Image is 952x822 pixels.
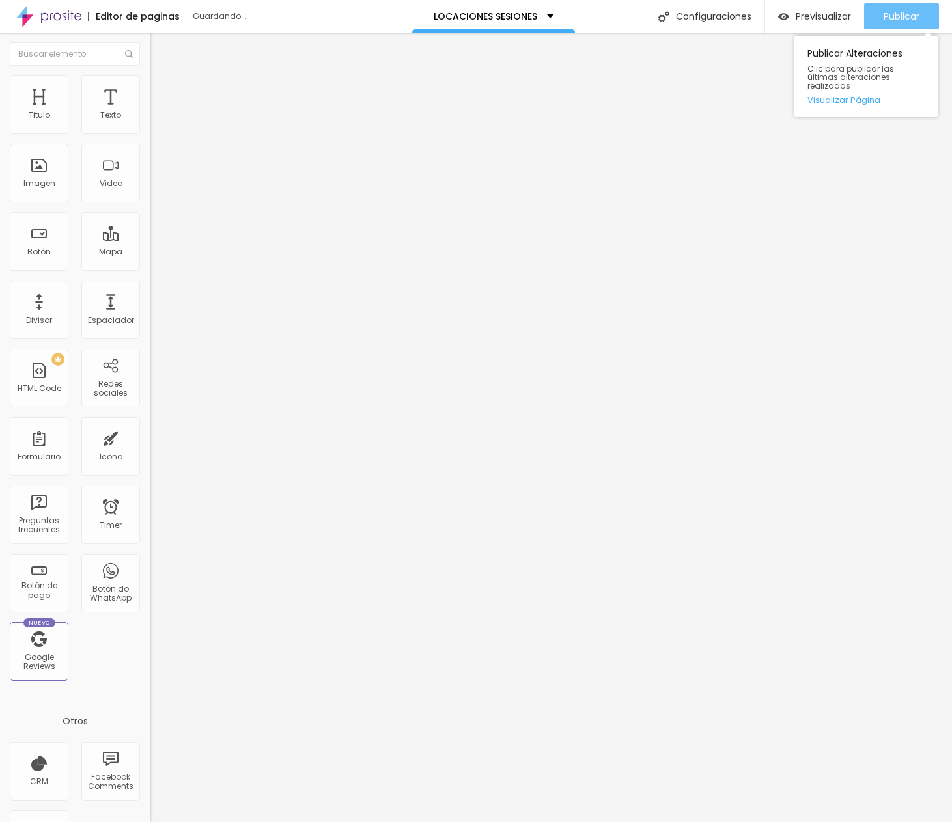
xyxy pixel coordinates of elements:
[99,247,122,256] div: Mapa
[26,316,52,325] div: Divisor
[85,773,136,791] div: Facebook Comments
[18,452,61,461] div: Formulario
[29,111,50,120] div: Titulo
[125,50,133,58] img: Icone
[13,516,64,535] div: Preguntas frecuentes
[27,247,51,256] div: Botón
[778,11,789,22] img: view-1.svg
[434,12,537,21] p: LOCACIONES SESIONES
[150,33,952,822] iframe: Editor
[100,179,122,188] div: Video
[796,11,851,21] span: Previsualizar
[23,618,55,627] div: Nuevo
[658,11,669,22] img: Icone
[807,64,925,90] span: Clic para publicar las últimas alteraciones realizadas
[864,3,939,29] button: Publicar
[13,653,64,672] div: Google Reviews
[100,521,122,530] div: Timer
[88,12,180,21] div: Editor de paginas
[100,111,121,120] div: Texto
[13,581,64,600] div: Botón de pago
[794,36,938,117] div: Publicar Alteraciones
[30,777,48,786] div: CRM
[85,584,136,603] div: Botón do WhatsApp
[193,12,343,20] div: Guardando...
[765,3,864,29] button: Previsualizar
[85,379,136,398] div: Redes sociales
[23,179,55,188] div: Imagen
[884,11,919,21] span: Publicar
[10,42,140,66] input: Buscar elemento
[100,452,122,461] div: Icono
[807,96,925,104] a: Visualizar Página
[88,316,134,325] div: Espaciador
[18,384,61,393] div: HTML Code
